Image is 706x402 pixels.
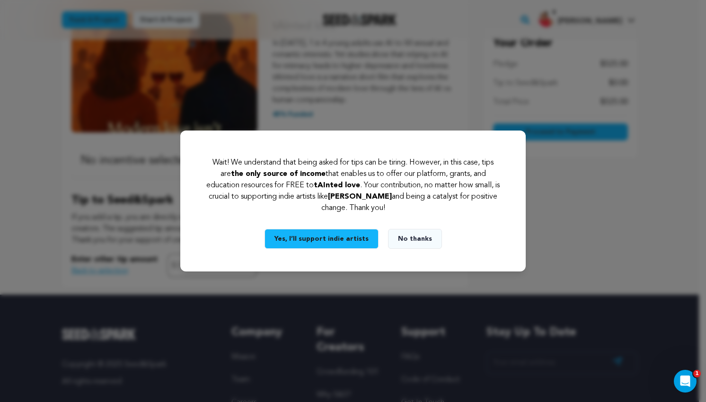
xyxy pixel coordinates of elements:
button: No thanks [388,229,442,249]
span: the only source of income [231,170,326,178]
span: tAInted love [314,182,360,189]
p: Wait! We understand that being asked for tips can be tiring. However, in this case, tips are that... [203,157,503,214]
iframe: Intercom live chat [674,370,697,393]
span: 1 [693,370,701,377]
span: [PERSON_NAME] [328,193,392,201]
button: Yes, I’ll support indie artists [265,229,379,249]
